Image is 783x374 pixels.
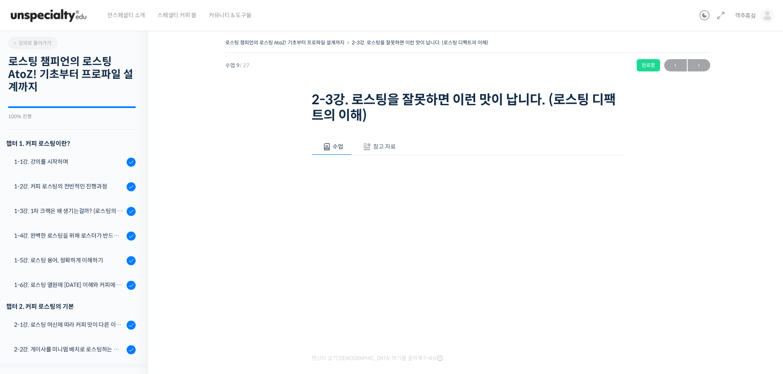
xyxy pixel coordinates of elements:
[312,92,624,124] h1: 2-3강. 로스팅을 잘못하면 이런 맛이 납니다. (로스팅 디팩트의 이해)
[14,280,124,289] div: 1-6강. 로스팅 열원에 [DATE] 이해와 커피에 미치는 영향
[225,63,249,68] span: 수업 9
[333,143,343,150] span: 수업
[688,60,710,71] span: →
[735,12,756,19] span: 객주휴심
[225,39,344,46] a: 로스팅 챔피언의 로스팅 AtoZ! 기초부터 프로파일 설계까지
[14,345,124,354] div: 2-2강. 게이샤를 미니멈 배치로 로스팅하는 이유 (로스터기 용량과 배치 사이즈)
[240,62,249,69] span: / 27
[8,37,58,49] a: 강의로 돌아가기
[14,231,124,240] div: 1-4강. 완벽한 로스팅을 위해 로스터가 반드시 갖춰야 할 것 (로스팅 목표 설정하기)
[14,182,124,191] div: 1-2강. 커피 로스팅의 전반적인 진행과정
[14,256,124,265] div: 1-5강. 로스팅 용어, 정확하게 이해하기
[637,59,660,71] div: 완료함
[352,39,488,46] a: 2-3강. 로스팅을 잘못하면 이런 맛이 납니다. (로스팅 디팩트의 이해)
[312,355,443,362] span: 영상이 끊기[DEMOGRAPHIC_DATA] 여기를 클릭해주세요
[14,207,124,216] div: 1-3강. 1차 크랙은 왜 생기는걸까? (로스팅의 물리적, 화학적 변화)
[8,114,136,119] div: 100% 진행
[664,59,687,71] a: ←이전
[12,40,51,46] span: 강의로 돌아가기
[14,157,124,166] div: 1-1강. 강의를 시작하며
[373,143,396,150] span: 참고 자료
[6,138,136,149] h3: 챕터 1. 커피 로스팅이란?
[688,59,710,71] a: 다음→
[14,320,124,329] div: 2-1강. 로스팅 머신에 따라 커피 맛이 다른 이유 (로스팅 머신의 매커니즘과 열원)
[8,55,136,94] h2: 로스팅 챔피언의 로스팅 AtoZ! 기초부터 프로파일 설계까지
[6,301,136,312] div: 챕터 2. 커피 로스팅의 기본
[664,60,687,71] span: ←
